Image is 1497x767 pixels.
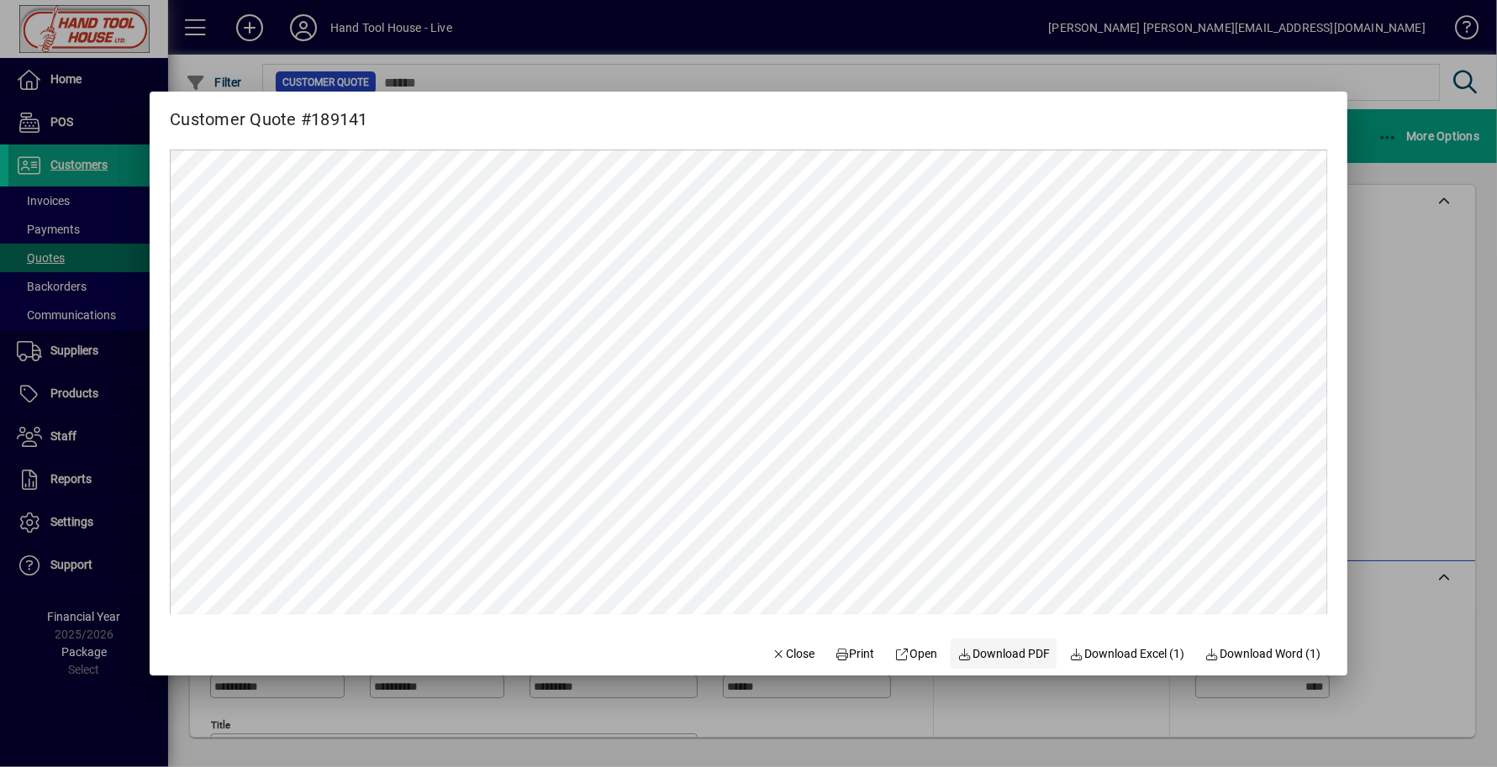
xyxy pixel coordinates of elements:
span: Print [835,645,875,663]
a: Open [888,638,945,669]
span: Download PDF [957,645,1050,663]
button: Print [828,638,882,669]
span: Open [895,645,938,663]
span: Download Excel (1) [1070,645,1185,663]
span: Download Word (1) [1204,645,1320,663]
h2: Customer Quote #189141 [150,92,388,133]
button: Close [764,638,821,669]
a: Download PDF [951,638,1057,669]
button: Download Word (1) [1198,638,1327,669]
span: Close [771,645,814,663]
button: Download Excel (1) [1063,638,1192,669]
